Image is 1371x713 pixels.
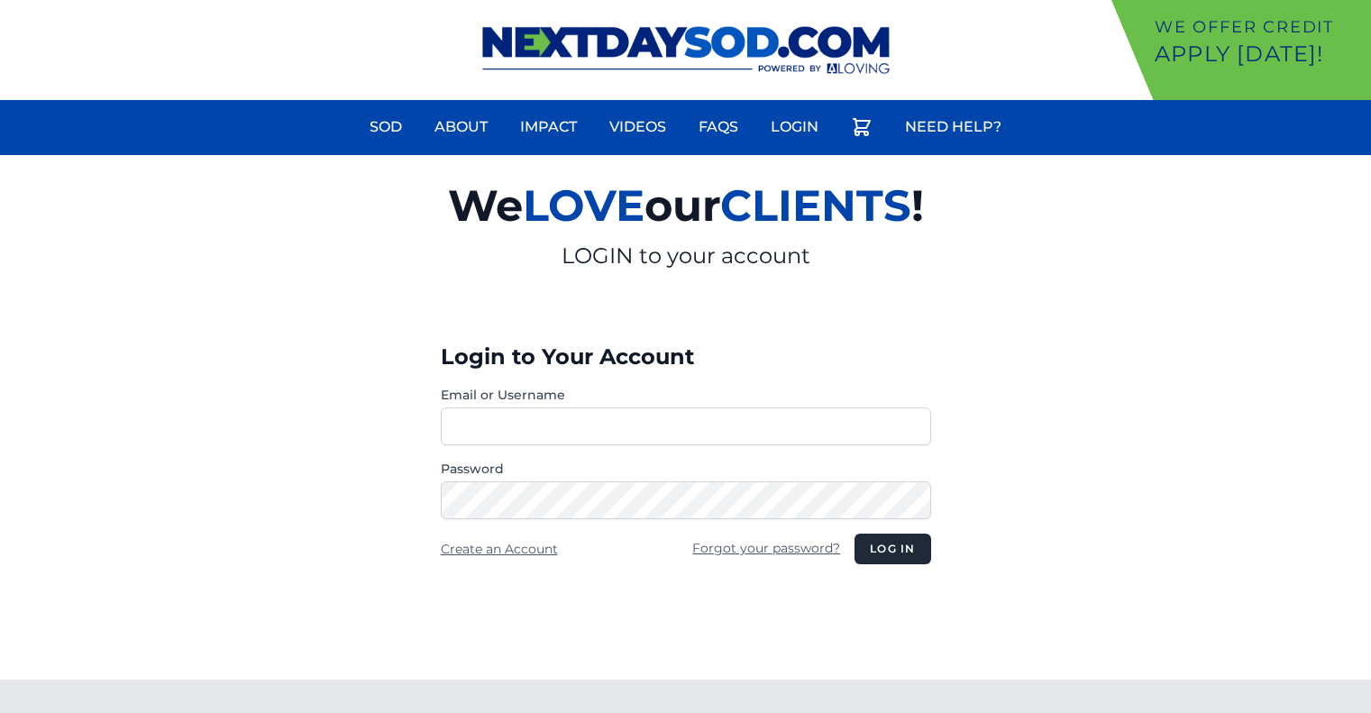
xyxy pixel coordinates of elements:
a: Videos [599,105,677,149]
label: Email or Username [441,386,931,404]
p: Apply [DATE]! [1155,40,1364,69]
span: CLIENTS [720,179,911,232]
button: Log in [855,534,930,564]
a: About [424,105,498,149]
p: LOGIN to your account [239,242,1133,270]
h2: We our ! [239,169,1133,242]
label: Password [441,460,931,478]
a: FAQs [688,105,749,149]
a: Impact [509,105,588,149]
a: Login [760,105,829,149]
h3: Login to Your Account [441,343,931,371]
a: Sod [359,105,413,149]
span: LOVE [523,179,644,232]
a: Forgot your password? [692,540,840,556]
p: We offer Credit [1155,14,1364,40]
a: Create an Account [441,541,558,557]
a: Need Help? [894,105,1012,149]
